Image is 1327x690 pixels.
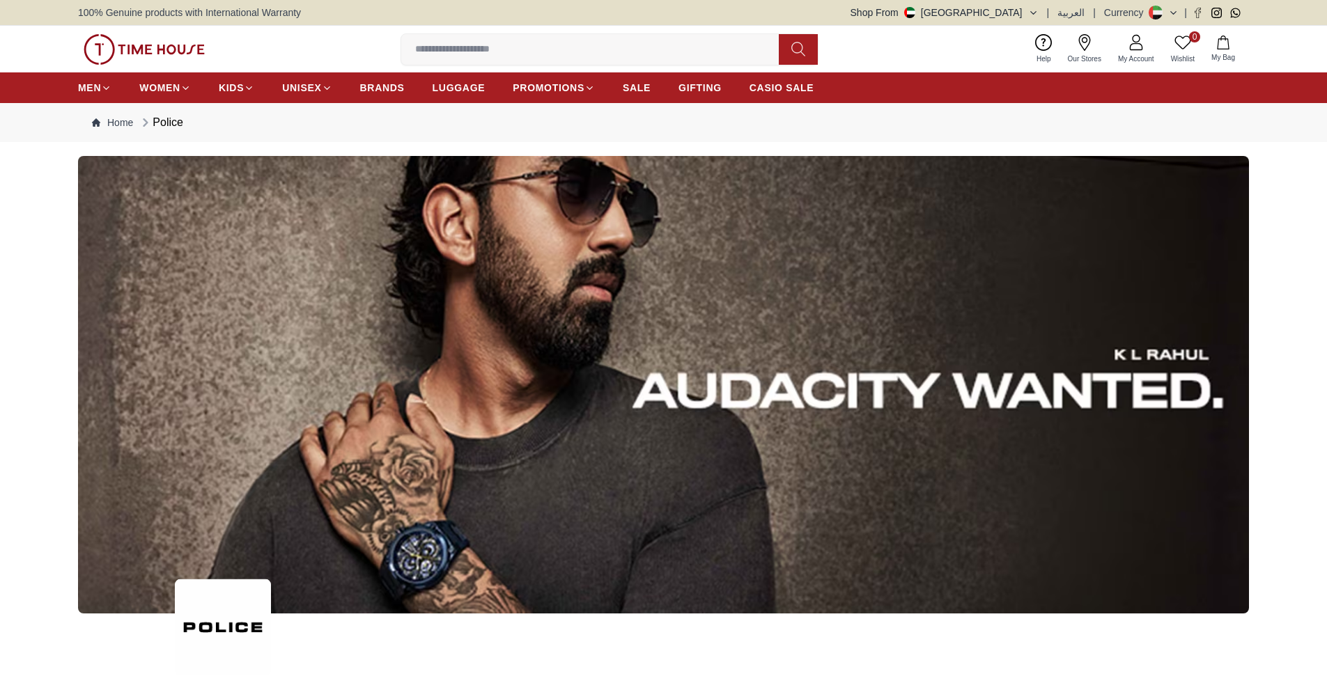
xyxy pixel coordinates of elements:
a: MEN [78,75,111,100]
a: PROMOTIONS [513,75,595,100]
button: Shop From[GEOGRAPHIC_DATA] [851,6,1039,19]
span: | [1047,6,1050,19]
span: My Account [1112,54,1160,64]
span: Wishlist [1165,54,1200,64]
a: 0Wishlist [1163,31,1203,67]
a: Help [1028,31,1060,67]
img: ... [84,34,205,65]
img: United Arab Emirates [904,7,915,18]
a: Whatsapp [1230,8,1241,18]
div: Police [139,114,183,131]
a: GIFTING [678,75,722,100]
span: PROMOTIONS [513,81,584,95]
span: KIDS [219,81,244,95]
img: ... [78,156,1249,613]
span: | [1093,6,1096,19]
span: | [1184,6,1187,19]
button: My Bag [1203,33,1243,65]
span: SALE [623,81,651,95]
span: BRANDS [360,81,405,95]
span: UNISEX [282,81,321,95]
span: 100% Genuine products with International Warranty [78,6,301,19]
img: ... [175,579,271,675]
a: Our Stores [1060,31,1110,67]
a: Instagram [1211,8,1222,18]
div: Currency [1104,6,1149,19]
a: BRANDS [360,75,405,100]
span: GIFTING [678,81,722,95]
span: My Bag [1206,52,1241,63]
a: Home [92,116,133,130]
span: MEN [78,81,101,95]
a: LUGGAGE [433,75,486,100]
button: العربية [1057,6,1085,19]
span: Our Stores [1062,54,1107,64]
span: LUGGAGE [433,81,486,95]
a: CASIO SALE [750,75,814,100]
span: CASIO SALE [750,81,814,95]
a: UNISEX [282,75,332,100]
a: SALE [623,75,651,100]
nav: Breadcrumb [78,103,1249,142]
span: WOMEN [139,81,180,95]
a: KIDS [219,75,254,100]
a: WOMEN [139,75,191,100]
a: Facebook [1193,8,1203,18]
span: Help [1031,54,1057,64]
span: 0 [1189,31,1200,42]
